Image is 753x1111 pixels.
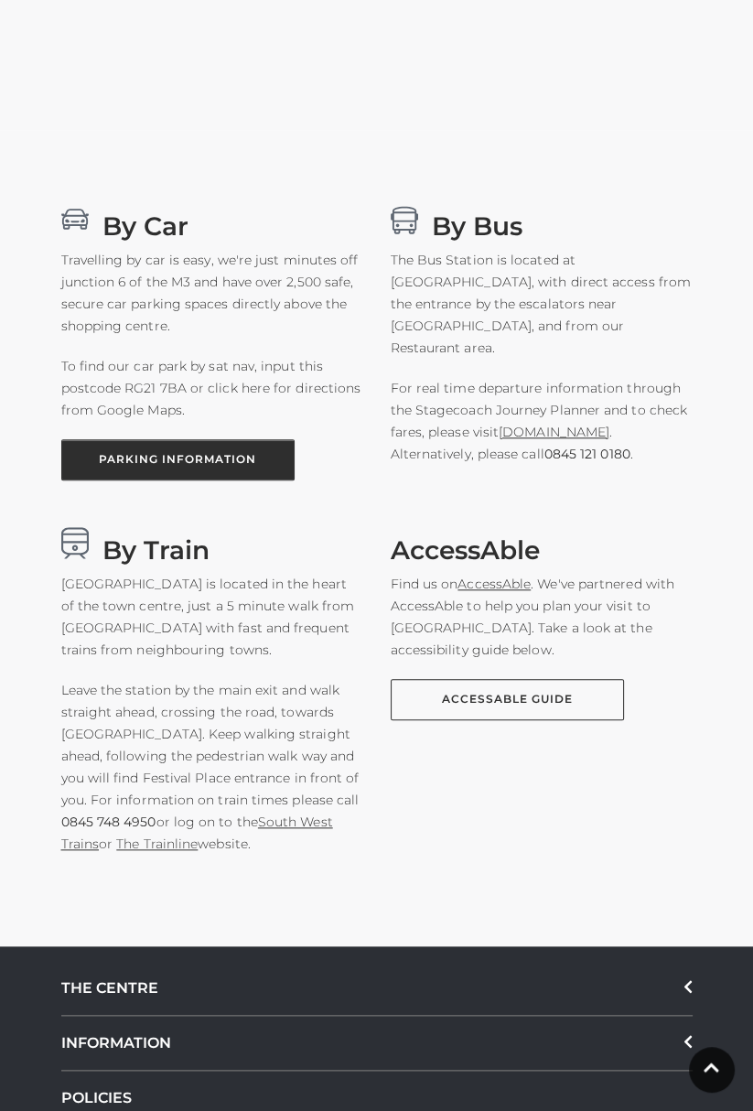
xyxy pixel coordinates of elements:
p: To find our car park by sat nav, input this postcode RG21 7BA or click here for directions from G... [61,355,363,421]
div: INFORMATION [61,1016,693,1071]
p: For real time departure information through the Stagecoach Journey Planner and to check fares, pl... [391,377,693,465]
h3: AccessAble [391,527,693,559]
p: [GEOGRAPHIC_DATA] is located in the heart of the town centre, just a 5 minute walk from [GEOGRAPH... [61,573,363,661]
p: The Bus Station is located at [GEOGRAPHIC_DATA], with direct access from the entrance by the esca... [391,249,693,359]
a: 0845 121 0180 [544,443,630,465]
a: South West Trains [61,814,333,852]
h3: By Car [61,203,363,235]
a: AccessAble Guide [391,679,624,720]
a: 0845 748 4950 [61,811,156,833]
p: Find us on . We've partnered with AccessAble to help you plan your visit to [GEOGRAPHIC_DATA]. Ta... [391,573,693,661]
a: The Trainline [116,836,198,852]
a: [DOMAIN_NAME] [499,424,609,440]
div: THE CENTRE [61,961,693,1016]
p: Leave the station by the main exit and walk straight ahead, crossing the road, towards [GEOGRAPHI... [61,679,363,855]
h3: By Bus [391,203,693,235]
p: Travelling by car is easy, we're just minutes off junction 6 of the M3 and have over 2,500 safe, ... [61,249,363,337]
h3: By Train [61,527,363,559]
a: PARKING INFORMATION [61,439,295,480]
a: AccessAble [457,576,531,592]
